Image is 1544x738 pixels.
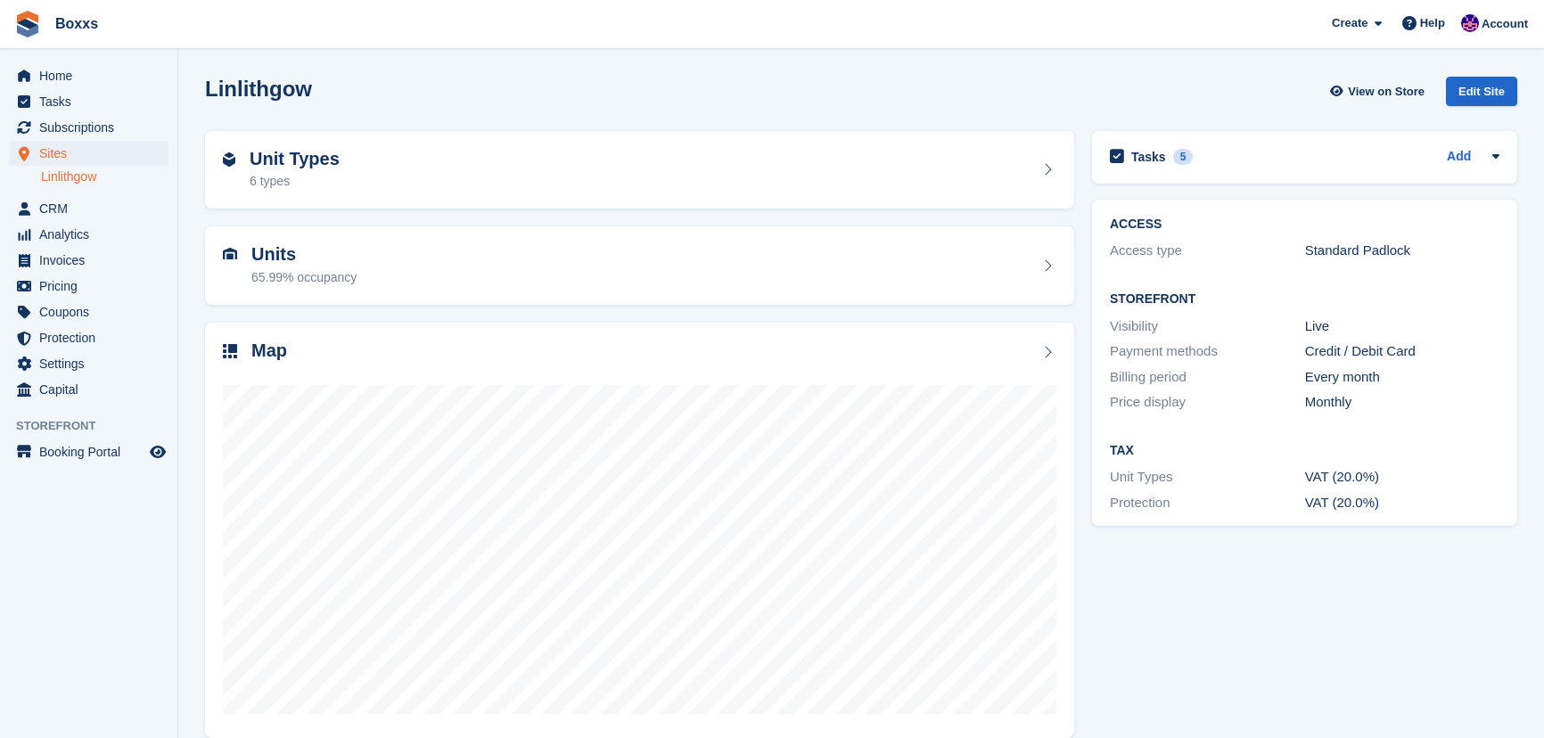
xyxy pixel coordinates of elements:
h2: Linlithgow [205,77,312,101]
a: menu [9,274,168,299]
a: menu [9,439,168,464]
span: Home [39,63,146,88]
img: unit-type-icn-2b2737a686de81e16bb02015468b77c625bbabd49415b5ef34ead5e3b44a266d.svg [223,152,235,167]
a: menu [9,325,168,350]
h2: Tasks [1131,149,1166,165]
a: Preview store [147,441,168,463]
span: Help [1420,14,1445,32]
div: VAT (20.0%) [1305,467,1500,488]
img: Jamie Malcolm [1461,14,1479,32]
img: map-icn-33ee37083ee616e46c38cad1a60f524a97daa1e2b2c8c0bc3eb3415660979fc1.svg [223,344,237,358]
a: Edit Site [1446,77,1517,113]
div: VAT (20.0%) [1305,493,1500,513]
span: Protection [39,325,146,350]
a: menu [9,196,168,221]
h2: ACCESS [1110,217,1499,232]
a: menu [9,89,168,114]
div: 5 [1173,149,1194,165]
span: Coupons [39,299,146,324]
div: Every month [1305,367,1500,388]
h2: Map [251,340,287,361]
a: menu [9,222,168,247]
a: View on Store [1327,77,1432,106]
img: stora-icon-8386f47178a22dfd0bd8f6a31ec36ba5ce8667c1dd55bd0f319d3a0aa187defe.svg [14,11,41,37]
a: menu [9,248,168,273]
span: Subscriptions [39,115,146,140]
h2: Unit Types [250,149,340,169]
span: Sites [39,141,146,166]
a: menu [9,115,168,140]
a: menu [9,63,168,88]
span: Analytics [39,222,146,247]
div: Edit Site [1446,77,1517,106]
a: Units 65.99% occupancy [205,226,1074,305]
span: Capital [39,377,146,402]
h2: Units [251,244,357,265]
img: unit-icn-7be61d7bf1b0ce9d3e12c5938cc71ed9869f7b940bace4675aadf7bd6d80202e.svg [223,248,237,260]
a: Linlithgow [41,168,168,185]
div: Live [1305,316,1500,337]
div: 6 types [250,172,340,191]
span: Booking Portal [39,439,146,464]
a: menu [9,377,168,402]
a: Add [1447,147,1471,168]
a: menu [9,141,168,166]
h2: Tax [1110,444,1499,458]
span: View on Store [1348,83,1425,101]
div: Monthly [1305,392,1500,413]
span: Create [1332,14,1367,32]
div: Standard Padlock [1305,241,1500,261]
div: Payment methods [1110,341,1305,362]
div: Price display [1110,392,1305,413]
a: Unit Types 6 types [205,131,1074,209]
div: Credit / Debit Card [1305,341,1500,362]
div: 65.99% occupancy [251,268,357,287]
span: Tasks [39,89,146,114]
a: Boxxs [48,9,105,38]
span: Pricing [39,274,146,299]
span: Account [1482,15,1528,33]
span: Storefront [16,417,177,435]
a: menu [9,299,168,324]
span: Invoices [39,248,146,273]
div: Protection [1110,493,1305,513]
div: Access type [1110,241,1305,261]
div: Visibility [1110,316,1305,337]
h2: Storefront [1110,292,1499,307]
div: Unit Types [1110,467,1305,488]
span: CRM [39,196,146,221]
span: Settings [39,351,146,376]
div: Billing period [1110,367,1305,388]
a: menu [9,351,168,376]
